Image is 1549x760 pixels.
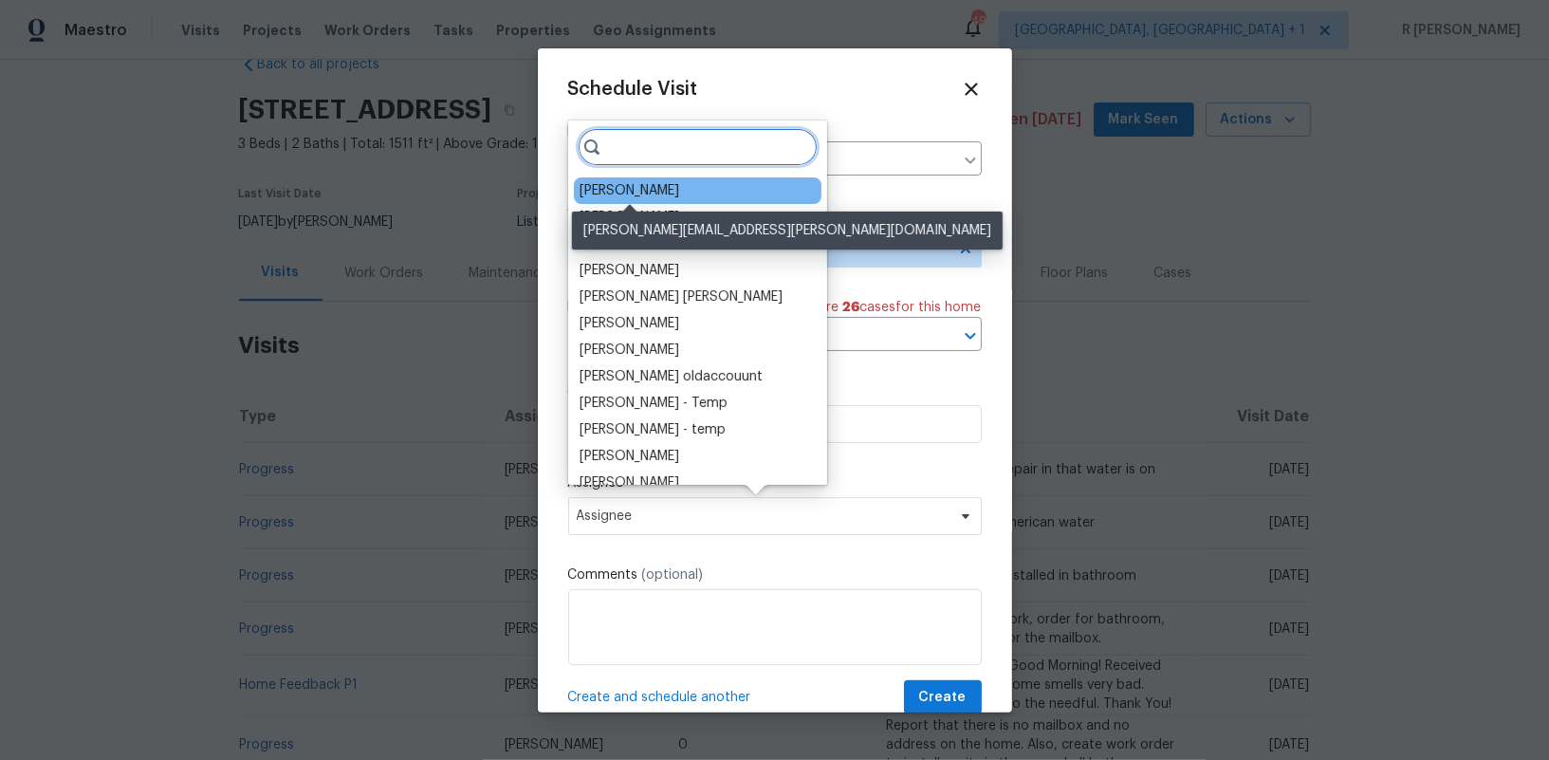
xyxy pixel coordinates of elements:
span: Assignee [577,509,949,524]
div: [PERSON_NAME] oldaccouunt [580,367,763,386]
span: (optional) [642,568,704,582]
div: [PERSON_NAME] [580,473,679,492]
span: Create [919,686,967,710]
span: Create and schedule another [568,688,751,707]
span: There are case s for this home [784,298,982,317]
button: Open [957,323,984,349]
span: Schedule Visit [568,80,698,99]
div: [PERSON_NAME] - temp [580,420,726,439]
span: Close [961,79,982,100]
div: [PERSON_NAME] [580,181,679,200]
div: [PERSON_NAME] - Temp [580,394,728,413]
div: [PERSON_NAME] [580,208,679,227]
div: [PERSON_NAME] [580,314,679,333]
div: [PERSON_NAME] [580,261,679,280]
button: Create [904,680,982,715]
div: [PERSON_NAME][EMAIL_ADDRESS][PERSON_NAME][DOMAIN_NAME] [572,212,1003,250]
label: Comments [568,565,982,584]
div: [PERSON_NAME] [580,447,679,466]
span: 26 [843,301,860,314]
div: [PERSON_NAME] [PERSON_NAME] [580,287,783,306]
div: [PERSON_NAME] [580,341,679,360]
